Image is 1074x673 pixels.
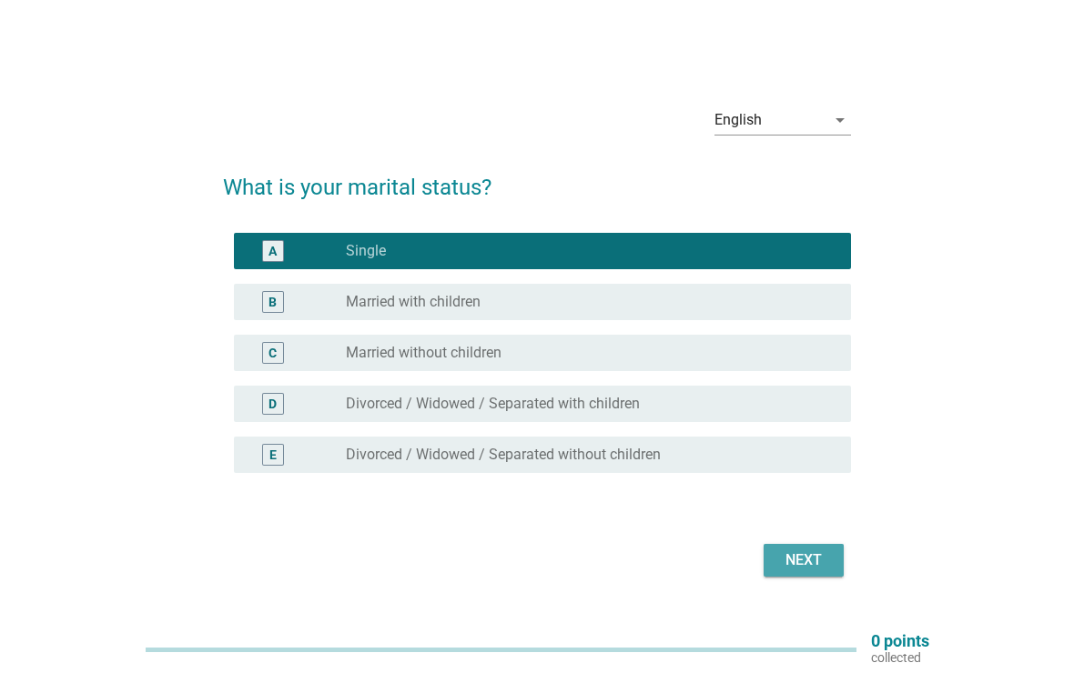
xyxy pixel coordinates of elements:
div: E [269,446,277,465]
div: English [714,112,762,128]
div: A [268,242,277,261]
p: collected [871,649,929,666]
p: 0 points [871,633,929,649]
h2: What is your marital status? [223,153,852,204]
div: C [268,344,277,363]
label: Married with children [346,293,481,311]
label: Single [346,242,386,260]
div: D [268,395,277,414]
i: arrow_drop_down [829,109,851,131]
div: Next [778,549,829,571]
label: Married without children [346,344,502,362]
div: B [268,293,277,312]
label: Divorced / Widowed / Separated with children [346,395,640,413]
label: Divorced / Widowed / Separated without children [346,446,661,464]
button: Next [764,544,844,577]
